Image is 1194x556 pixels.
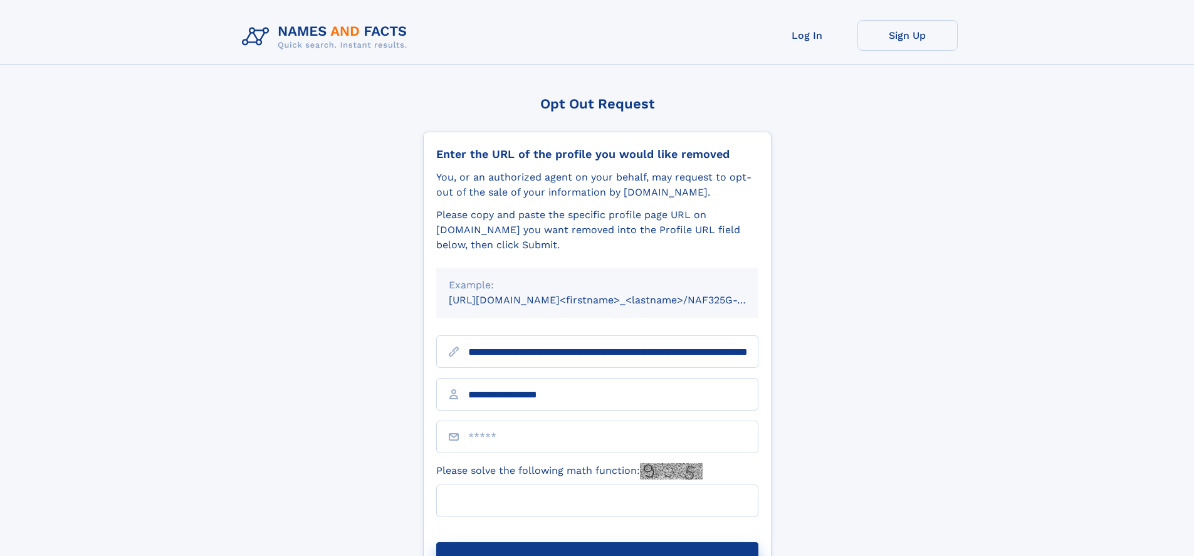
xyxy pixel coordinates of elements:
[757,20,857,51] a: Log In
[449,278,746,293] div: Example:
[237,20,417,54] img: Logo Names and Facts
[423,96,772,112] div: Opt Out Request
[449,294,782,306] small: [URL][DOMAIN_NAME]<firstname>_<lastname>/NAF325G-xxxxxxxx
[436,207,758,253] div: Please copy and paste the specific profile page URL on [DOMAIN_NAME] you want removed into the Pr...
[436,147,758,161] div: Enter the URL of the profile you would like removed
[436,170,758,200] div: You, or an authorized agent on your behalf, may request to opt-out of the sale of your informatio...
[436,463,703,480] label: Please solve the following math function:
[857,20,958,51] a: Sign Up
